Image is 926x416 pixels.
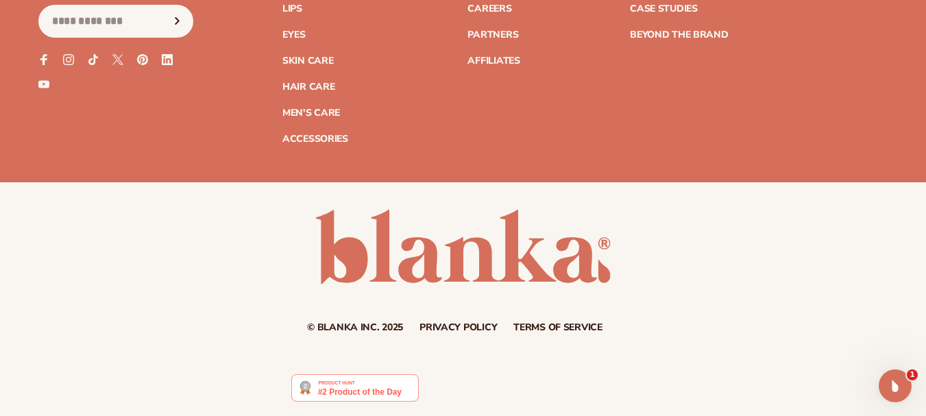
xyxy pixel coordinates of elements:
a: Privacy policy [419,323,497,332]
a: Men's Care [282,108,340,118]
a: Beyond the brand [630,30,729,40]
img: Blanka - Start a beauty or cosmetic line in under 5 minutes | Product Hunt [291,374,418,402]
a: Affiliates [467,56,520,66]
span: 1 [907,369,918,380]
iframe: Intercom live chat [879,369,912,402]
a: Terms of service [513,323,602,332]
a: Partners [467,30,518,40]
a: Case Studies [630,4,698,14]
a: Eyes [282,30,306,40]
a: Hair Care [282,82,334,92]
a: Skin Care [282,56,333,66]
a: Careers [467,4,511,14]
iframe: Customer reviews powered by Trustpilot [429,374,635,409]
a: Lips [282,4,302,14]
button: Subscribe [162,5,193,38]
a: Accessories [282,134,348,144]
small: © Blanka Inc. 2025 [307,321,403,334]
